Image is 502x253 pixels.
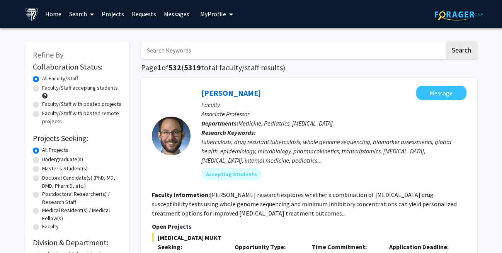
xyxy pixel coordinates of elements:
[141,63,477,72] h1: Page of ( total faculty/staff results)
[42,155,83,163] label: Undergraduate(s)
[42,190,122,206] label: Postdoctoral Researcher(s) / Research Staff
[42,146,68,154] label: All Projects
[141,41,444,59] input: Search Keywords
[25,7,39,21] img: Johns Hopkins University Logo
[158,242,223,251] p: Seeking:
[6,218,33,247] iframe: Chat
[184,63,201,72] span: 5319
[33,50,63,59] span: Refine By
[152,191,457,217] fg-read-more: [PERSON_NAME] research explores whether a combination of [MEDICAL_DATA] drug susceptibility tests...
[168,63,181,72] span: 532
[312,242,378,251] p: Time Commitment:
[201,100,466,109] p: Faculty
[152,191,210,199] b: Faculty Information:
[42,174,122,190] label: Doctoral Candidate(s) (PhD, MD, DMD, PharmD, etc.)
[42,222,59,231] label: Faculty
[200,10,226,18] span: My Profile
[42,100,121,108] label: Faculty/Staff with posted projects
[446,41,477,59] button: Search
[98,0,128,27] a: Projects
[42,206,122,222] label: Medical Resident(s) / Medical Fellow(s)
[235,242,300,251] p: Opportunity Type:
[42,165,88,173] label: Master's Student(s)
[201,119,238,127] b: Departments:
[160,0,193,27] a: Messages
[201,88,261,98] a: [PERSON_NAME]
[128,0,160,27] a: Requests
[157,63,162,72] span: 1
[42,109,122,126] label: Faculty/Staff with posted remote projects
[33,238,122,247] h2: Division & Department:
[65,0,98,27] a: Search
[201,137,466,165] div: tuberculosis, drug resistant tuberculosis, whole genome sequencing, biomarker assessments, global...
[201,109,466,119] p: Associate Professor
[33,134,122,143] h2: Projects Seeking:
[201,129,256,136] b: Research Keywords:
[42,84,118,92] label: Faculty/Staff accepting students
[201,168,262,180] mat-chip: Accepting Students
[152,233,466,242] span: [MEDICAL_DATA] MUKT
[42,75,78,83] label: All Faculty/Staff
[33,62,122,71] h2: Collaboration Status:
[416,86,466,100] button: Message Jeffrey Tornheim
[389,242,455,251] p: Application Deadline:
[435,8,483,20] img: ForagerOne Logo
[41,0,65,27] a: Home
[152,222,466,231] p: Open Projects
[238,119,333,127] span: Medicine, Pediatrics, [MEDICAL_DATA]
